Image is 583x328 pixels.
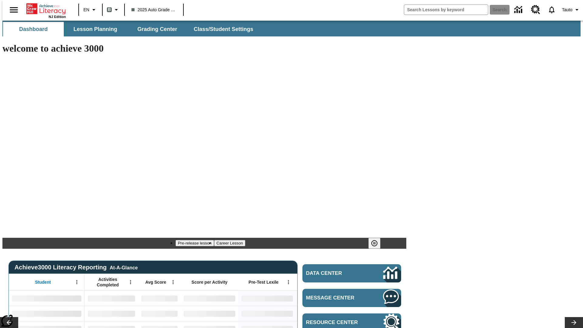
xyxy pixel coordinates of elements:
[19,26,48,33] span: Dashboard
[126,278,135,287] button: Open Menu
[65,22,126,36] button: Lesson Planning
[189,22,258,36] button: Class/Student Settings
[560,4,583,15] button: Profile/Settings
[249,279,279,285] span: Pre-Test Lexile
[3,22,64,36] button: Dashboard
[26,2,66,19] div: Home
[2,22,259,36] div: SubNavbar
[127,22,188,36] button: Grading Center
[368,238,380,249] button: Pause
[404,5,488,15] input: search field
[192,279,228,285] span: Score per Activity
[85,291,138,306] div: No Data,
[2,21,581,36] div: SubNavbar
[138,291,181,306] div: No Data,
[2,43,406,54] h1: welcome to achieve 3000
[104,4,122,15] button: Boost Class color is gray green. Change class color
[138,306,181,321] div: No Data,
[108,6,111,13] span: B
[15,264,138,271] span: Achieve3000 Literacy Reporting
[84,7,89,13] span: EN
[88,277,128,288] span: Activities Completed
[284,278,293,287] button: Open Menu
[544,2,560,18] a: Notifications
[194,26,253,33] span: Class/Student Settings
[35,279,51,285] span: Student
[214,240,245,246] button: Slide 2 Career Lesson
[26,3,66,15] a: Home
[145,279,166,285] span: Avg Score
[110,264,138,271] div: At-A-Glance
[81,4,100,15] button: Language: EN, Select a language
[137,26,177,33] span: Grading Center
[169,278,178,287] button: Open Menu
[306,270,363,276] span: Data Center
[306,295,365,301] span: Message Center
[565,317,583,328] button: Lesson carousel, Next
[302,289,401,307] a: Message Center
[306,319,365,326] span: Resource Center
[49,15,66,19] span: NJ Edition
[527,2,544,18] a: Resource Center, Will open in new tab
[85,306,138,321] div: No Data,
[562,7,572,13] span: Tauto
[176,240,214,246] button: Slide 1 Pre-release lesson
[73,26,117,33] span: Lesson Planning
[72,278,81,287] button: Open Menu
[5,1,23,19] button: Open side menu
[511,2,527,18] a: Data Center
[368,238,387,249] div: Pause
[131,7,176,13] span: 2025 Auto Grade 1 B
[302,264,401,282] a: Data Center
